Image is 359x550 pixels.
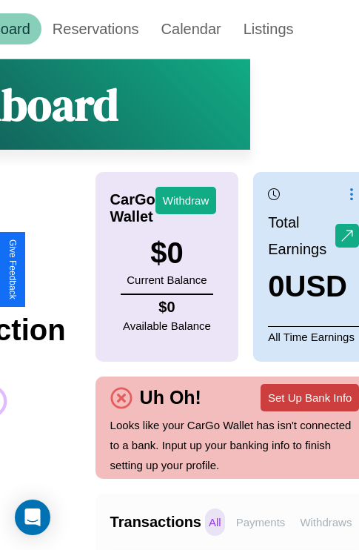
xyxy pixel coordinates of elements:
[15,500,50,535] div: Open Intercom Messenger
[155,187,217,214] button: Withdraw
[110,191,155,225] h4: CarGo Wallet
[7,239,18,299] div: Give Feedback
[268,209,335,262] p: Total Earnings
[232,508,289,536] p: Payments
[150,13,232,44] a: Calendar
[296,508,355,536] p: Withdraws
[41,13,150,44] a: Reservations
[132,387,209,408] h4: Uh Oh!
[123,299,211,316] h4: $ 0
[268,326,359,347] p: All Time Earnings
[261,384,359,411] button: Set Up Bank Info
[268,270,359,303] h3: 0 USD
[205,508,225,536] p: All
[123,316,211,336] p: Available Balance
[127,236,207,270] h3: $ 0
[127,270,207,290] p: Current Balance
[110,514,201,531] h4: Transactions
[232,13,305,44] a: Listings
